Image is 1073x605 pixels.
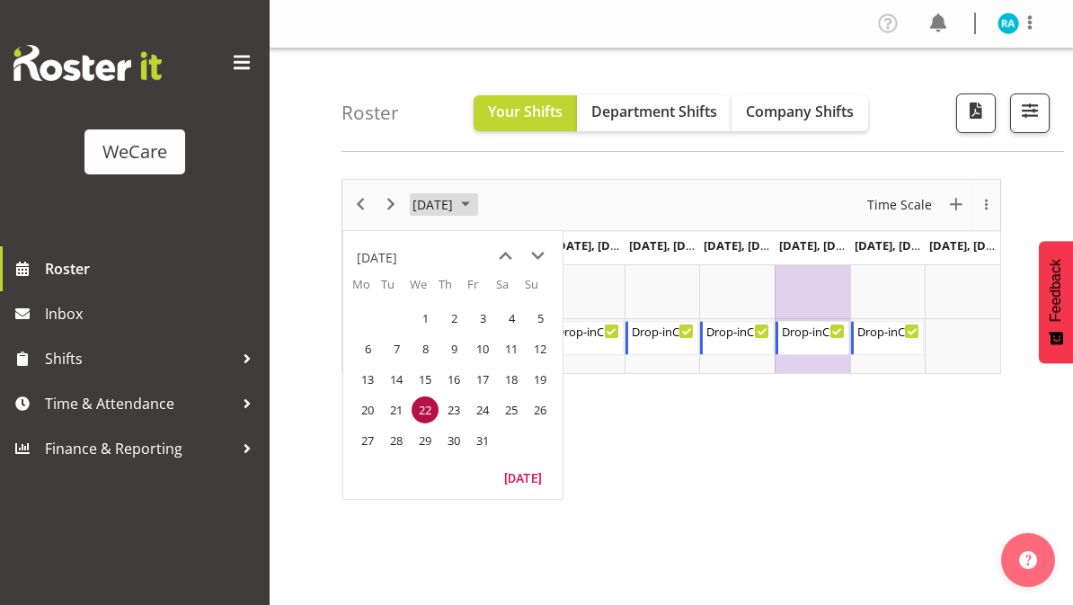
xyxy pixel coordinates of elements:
div: title [357,240,397,276]
span: Wednesday, October 15, 2025 [412,366,439,393]
td: Wednesday, October 22, 2025 [410,395,439,425]
button: Your Shifts [474,95,577,131]
th: Tu [381,276,410,303]
span: Wednesday, October 1, 2025 [412,305,439,332]
div: Drop-inCare 10-6 [782,322,845,340]
div: Rachna Anderson"s event - Drop-inCare 10-6 Begin From Tuesday, October 21, 2025 at 10:00:00 AM GM... [550,321,624,355]
span: Your Shifts [488,102,563,121]
div: previous period [345,180,376,230]
th: Fr [467,276,496,303]
span: Saturday, October 18, 2025 [498,366,525,393]
span: Inbox [45,300,261,327]
img: help-xxl-2.png [1019,551,1037,569]
button: Feedback - Show survey [1039,241,1073,363]
span: Roster [45,255,261,282]
span: Thursday, October 16, 2025 [440,366,467,393]
span: Saturday, October 4, 2025 [498,305,525,332]
div: next period [376,180,406,230]
div: October 2025 [406,180,481,230]
span: Saturday, October 11, 2025 [498,335,525,362]
button: Download a PDF of the roster according to the set date range. [956,93,996,133]
span: Friday, October 10, 2025 [469,335,496,362]
span: Thursday, October 30, 2025 [440,427,467,454]
div: Rachna Anderson"s event - Drop-inCare 10-6 Begin From Friday, October 24, 2025 at 10:00:00 AM GMT... [776,321,849,355]
span: Finance & Reporting [45,435,234,462]
span: Thursday, October 23, 2025 [440,396,467,423]
button: New Event [944,193,969,216]
span: Sunday, October 12, 2025 [527,335,554,362]
span: Thursday, October 9, 2025 [440,335,467,362]
div: Rachna Anderson"s event - Drop-inCare 10-6 Begin From Thursday, October 23, 2025 at 10:00:00 AM G... [700,321,774,355]
div: Drop-inCare 10-6 [632,322,695,340]
span: Monday, October 27, 2025 [354,427,381,454]
span: Sunday, October 19, 2025 [527,366,554,393]
span: Monday, October 13, 2025 [354,366,381,393]
span: Friday, October 3, 2025 [469,305,496,332]
th: Sa [496,276,525,303]
div: WeCare [102,138,167,165]
div: overflow [971,180,1000,230]
span: Feedback [1048,259,1064,322]
span: Time & Attendance [45,390,234,417]
div: Rachna Anderson"s event - Drop-inCare 9-3 Begin From Saturday, October 25, 2025 at 9:00:00 AM GMT... [851,321,925,355]
img: rachna-anderson11498.jpg [998,13,1019,34]
table: Timeline Week of October 22, 2025 [474,265,1000,373]
th: Su [525,276,554,303]
div: Drop-inCare 10-6 [556,322,619,340]
span: [DATE], [DATE] [629,237,711,254]
span: Monday, October 20, 2025 [354,396,381,423]
span: Sunday, October 5, 2025 [527,305,554,332]
span: [DATE], [DATE] [779,237,870,254]
button: Filter Shifts [1010,93,1050,133]
span: Saturday, October 25, 2025 [498,396,525,423]
span: Department Shifts [591,102,717,121]
span: [DATE] [411,193,455,216]
span: [DATE], [DATE] [929,237,1011,254]
span: Tuesday, October 14, 2025 [383,366,410,393]
button: Next [379,193,403,216]
span: Time Scale [865,193,934,216]
button: Today [492,465,554,490]
span: Thursday, October 2, 2025 [440,305,467,332]
button: September 2025 [410,193,478,216]
th: We [410,276,439,303]
span: Wednesday, October 22, 2025 [412,396,439,423]
button: Time Scale [865,193,936,216]
span: Friday, October 31, 2025 [469,427,496,454]
button: next month [521,240,554,272]
span: Shifts [45,345,234,372]
span: [DATE], [DATE] [704,237,785,254]
span: [DATE], [DATE] [855,237,936,254]
button: Previous [349,193,373,216]
span: [DATE], [DATE] [554,237,635,254]
span: Friday, October 24, 2025 [469,396,496,423]
th: Mo [352,276,381,303]
button: Department Shifts [577,95,732,131]
span: Sunday, October 26, 2025 [527,396,554,423]
span: Friday, October 17, 2025 [469,366,496,393]
span: Wednesday, October 29, 2025 [412,427,439,454]
div: Drop-inCare 10-6 [706,322,769,340]
img: Rosterit website logo [13,45,162,81]
span: Company Shifts [746,102,854,121]
div: Drop-inCare 9-3 [857,322,920,340]
div: Rachna Anderson"s event - Drop-inCare 10-6 Begin From Wednesday, October 22, 2025 at 10:00:00 AM ... [625,321,699,355]
span: Tuesday, October 7, 2025 [383,335,410,362]
span: Tuesday, October 21, 2025 [383,396,410,423]
span: Monday, October 6, 2025 [354,335,381,362]
button: previous month [489,240,521,272]
button: Company Shifts [732,95,868,131]
span: Tuesday, October 28, 2025 [383,427,410,454]
span: Wednesday, October 8, 2025 [412,335,439,362]
th: Th [439,276,467,303]
div: Timeline Week of October 22, 2025 [341,179,1001,374]
h4: Roster [341,102,399,123]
